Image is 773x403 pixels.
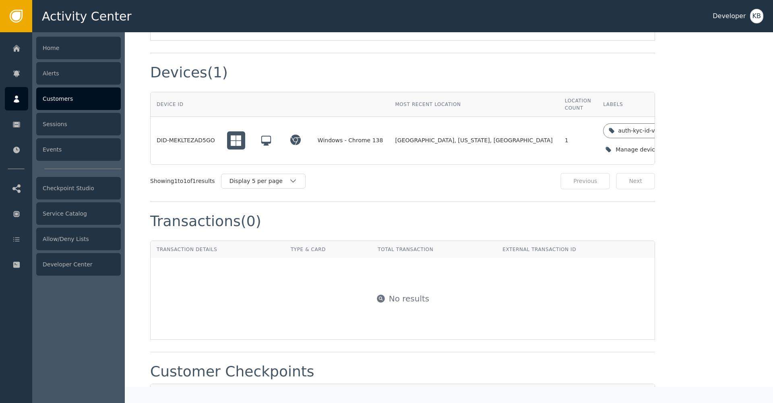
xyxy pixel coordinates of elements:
[496,241,655,258] th: External Transaction ID
[36,177,121,199] div: Checkpoint Studio
[559,92,597,117] th: Location Count
[618,127,678,135] div: auth-kyc-id-validated
[150,214,261,229] div: Transactions (0)
[372,241,496,258] th: Total Transaction
[5,227,121,251] a: Allow/Deny Lists
[389,92,558,117] th: Most Recent Location
[395,136,552,145] span: [GEOGRAPHIC_DATA], [US_STATE], [GEOGRAPHIC_DATA]
[565,136,591,145] div: 1
[157,136,215,145] div: DID-MEKLTEZAD5GO
[150,177,215,185] div: Showing 1 to 1 of 1 results
[285,241,372,258] th: Type & Card
[36,87,121,110] div: Customers
[5,87,121,110] a: Customers
[597,92,699,117] th: Labels
[151,92,221,117] th: Device ID
[229,177,289,185] div: Display 5 per page
[616,145,679,154] div: Manage device labels
[36,202,121,225] div: Service Catalog
[151,241,285,258] th: Transaction Details
[5,177,121,200] a: Checkpoint Studio
[389,293,430,305] div: No results
[5,62,121,85] a: Alerts
[150,364,314,379] div: Customer Checkpoints
[5,138,121,161] a: Events
[318,136,383,145] div: Windows - Chrome 138
[36,62,121,85] div: Alerts
[36,228,121,250] div: Allow/Deny Lists
[603,141,693,158] button: Manage device labels
[36,138,121,161] div: Events
[5,253,121,276] a: Developer Center
[36,113,121,135] div: Sessions
[5,36,121,60] a: Home
[150,65,228,80] div: Devices (1)
[750,9,763,23] button: KB
[36,37,121,59] div: Home
[42,7,132,25] span: Activity Center
[5,202,121,225] a: Service Catalog
[36,253,121,276] div: Developer Center
[221,174,306,189] button: Display 5 per page
[713,11,746,21] div: Developer
[5,112,121,136] a: Sessions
